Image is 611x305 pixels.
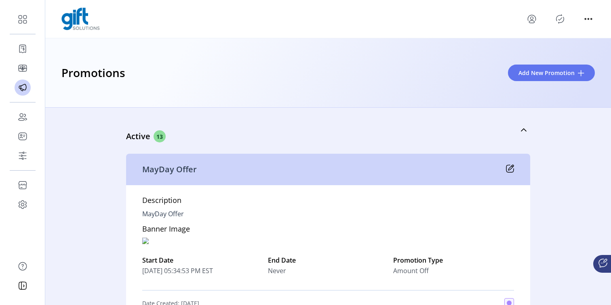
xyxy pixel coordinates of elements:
label: Promotion Type [393,255,514,265]
button: Publisher Panel [554,13,567,25]
span: Amount Off [393,266,429,276]
label: Start Date [142,255,263,265]
p: MayDay Offer [142,209,184,219]
h3: Promotions [61,64,125,82]
a: Active13 [126,113,530,147]
h5: Banner Image [142,224,190,238]
img: logo [61,8,100,30]
button: menu [582,13,595,25]
p: MayDay Offer [142,163,197,175]
span: [DATE] 05:34:53 PM EST [142,266,263,276]
span: 13 [154,130,166,142]
label: End Date [268,255,389,265]
p: Active [126,130,154,142]
button: menu [525,13,538,25]
button: Add New Promotion [508,65,595,81]
span: Add New Promotion [518,69,575,77]
span: Never [268,266,286,276]
img: RESPONSIVE_5906b160-89af-4d75-8df9-ea26795619a8.jpeg! [142,238,190,244]
h5: Description [142,195,181,209]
